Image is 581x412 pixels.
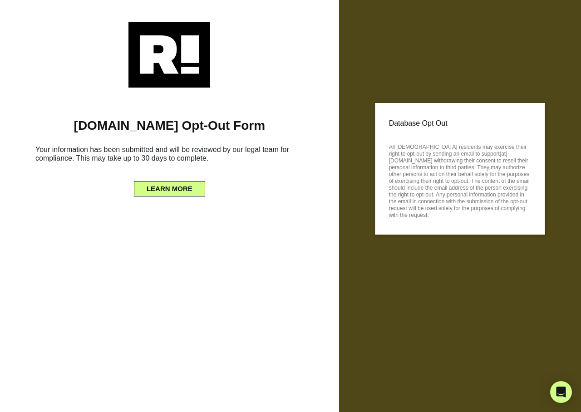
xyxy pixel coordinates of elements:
div: Open Intercom Messenger [550,381,572,403]
p: All [DEMOGRAPHIC_DATA] residents may exercise their right to opt-out by sending an email to suppo... [389,141,531,219]
button: LEARN MORE [134,181,205,196]
p: Database Opt Out [389,117,531,130]
img: Retention.com [128,22,210,88]
h6: Your information has been submitted and will be reviewed by our legal team for compliance. This m... [14,142,325,170]
h1: [DOMAIN_NAME] Opt-Out Form [14,118,325,133]
a: LEARN MORE [134,182,205,190]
